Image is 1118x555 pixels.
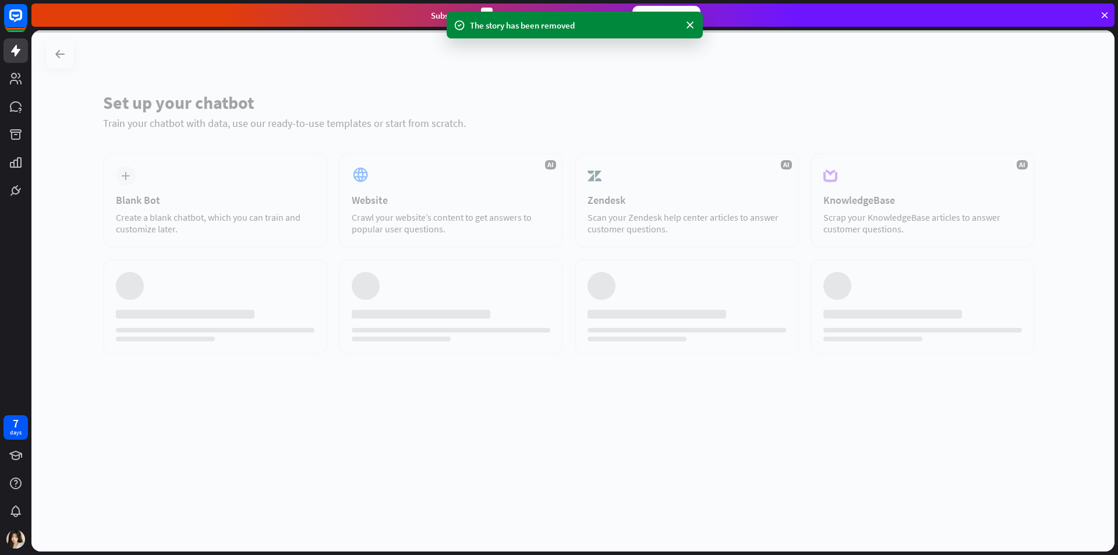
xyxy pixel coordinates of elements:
div: The story has been removed [470,19,680,31]
div: days [10,429,22,437]
div: 7 [13,418,19,429]
a: 7 days [3,415,28,440]
div: Subscribe in days to get your first month for $1 [431,8,623,23]
div: 3 [481,8,493,23]
div: Subscribe now [632,6,700,24]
